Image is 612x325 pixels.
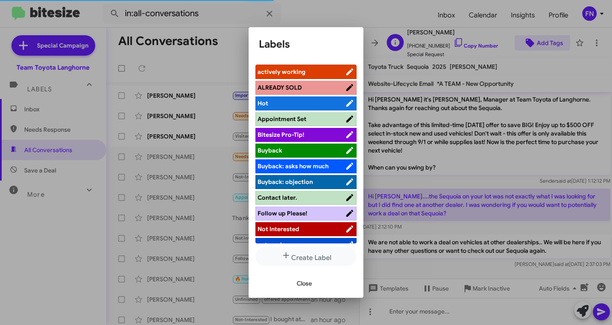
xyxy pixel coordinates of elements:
[297,276,312,291] span: Close
[259,37,353,51] h1: Labels
[258,131,304,138] span: Bitesize Pro-Tip!
[258,84,302,91] span: ALREADY SOLD
[258,147,282,154] span: Buyback
[258,162,329,170] span: Buyback: asks how much
[258,99,268,107] span: Hot
[258,225,299,233] span: Not Interested
[258,68,306,76] span: actively working
[258,178,313,186] span: Buyback: objection
[258,115,306,123] span: Appointment Set
[258,194,297,201] span: Contact later.
[258,209,307,217] span: Follow up Please!
[290,276,319,291] button: Close
[255,247,357,266] button: Create Label
[258,241,285,249] span: not ready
